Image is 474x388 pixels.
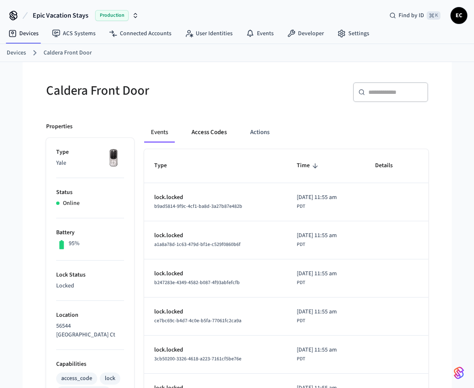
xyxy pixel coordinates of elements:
p: Battery [56,228,124,237]
button: Actions [243,122,276,142]
span: [DATE] 11:55 am [297,308,337,316]
p: Capabilities [56,360,124,369]
a: Caldera Front Door [44,49,92,57]
p: lock.locked [154,231,277,240]
p: lock.locked [154,308,277,316]
a: Settings [331,26,376,41]
p: 56544 [GEOGRAPHIC_DATA] Ct [56,322,124,339]
a: Events [239,26,280,41]
button: EC [451,7,467,24]
span: PDT [297,279,305,287]
span: [DATE] 11:55 am [297,193,337,202]
div: America/Los_Angeles [297,231,337,248]
span: EC [451,8,466,23]
span: [DATE] 11:55 am [297,231,337,240]
p: Type [56,148,124,157]
div: lock [105,374,115,383]
p: Properties [46,122,73,131]
p: lock.locked [154,346,277,354]
p: Yale [56,159,124,168]
span: Details [375,159,404,172]
a: ACS Systems [45,26,102,41]
span: b247283e-4349-4582-b087-4f93abfefcfb [154,279,240,286]
a: Connected Accounts [102,26,178,41]
span: [DATE] 11:55 am [297,269,337,278]
span: [DATE] 11:55 am [297,346,337,354]
p: lock.locked [154,193,277,202]
span: Epic Vacation Stays [33,10,88,21]
div: Find by ID⌘ K [383,8,447,23]
span: Time [297,159,321,172]
div: ant example [144,122,428,142]
a: Devices [7,49,26,57]
a: User Identities [178,26,239,41]
div: America/Los_Angeles [297,308,337,325]
span: ce7bc69c-b4d7-4c0e-b5fa-77061fc2ca9a [154,317,241,324]
a: Developer [280,26,331,41]
a: Devices [2,26,45,41]
button: Access Codes [185,122,233,142]
div: America/Los_Angeles [297,193,337,210]
p: Locked [56,282,124,290]
p: Status [56,188,124,197]
div: America/Los_Angeles [297,346,337,363]
h5: Caldera Front Door [46,82,232,99]
span: 3cb50200-3326-4618-a223-7161cf5be76e [154,355,241,362]
img: Yale Assure Touchscreen Wifi Smart Lock, Satin Nickel, Front [103,148,124,169]
p: Location [56,311,124,320]
span: PDT [297,203,305,210]
div: America/Los_Angeles [297,269,337,287]
button: Events [144,122,175,142]
span: Production [95,10,129,21]
span: PDT [297,241,305,248]
p: 95% [69,239,80,248]
p: Online [63,199,80,208]
span: b9ad5814-9f9c-4cf1-ba8d-3a27b87e482b [154,203,242,210]
p: Lock Status [56,271,124,279]
p: lock.locked [154,269,277,278]
span: ⌘ K [427,11,440,20]
div: access_code [61,374,92,383]
span: Type [154,159,178,172]
span: a1a8a78d-1c63-479d-bf1e-c529f0860b6f [154,241,241,248]
span: Find by ID [399,11,424,20]
span: PDT [297,355,305,363]
img: SeamLogoGradient.69752ec5.svg [454,366,464,380]
span: PDT [297,317,305,325]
